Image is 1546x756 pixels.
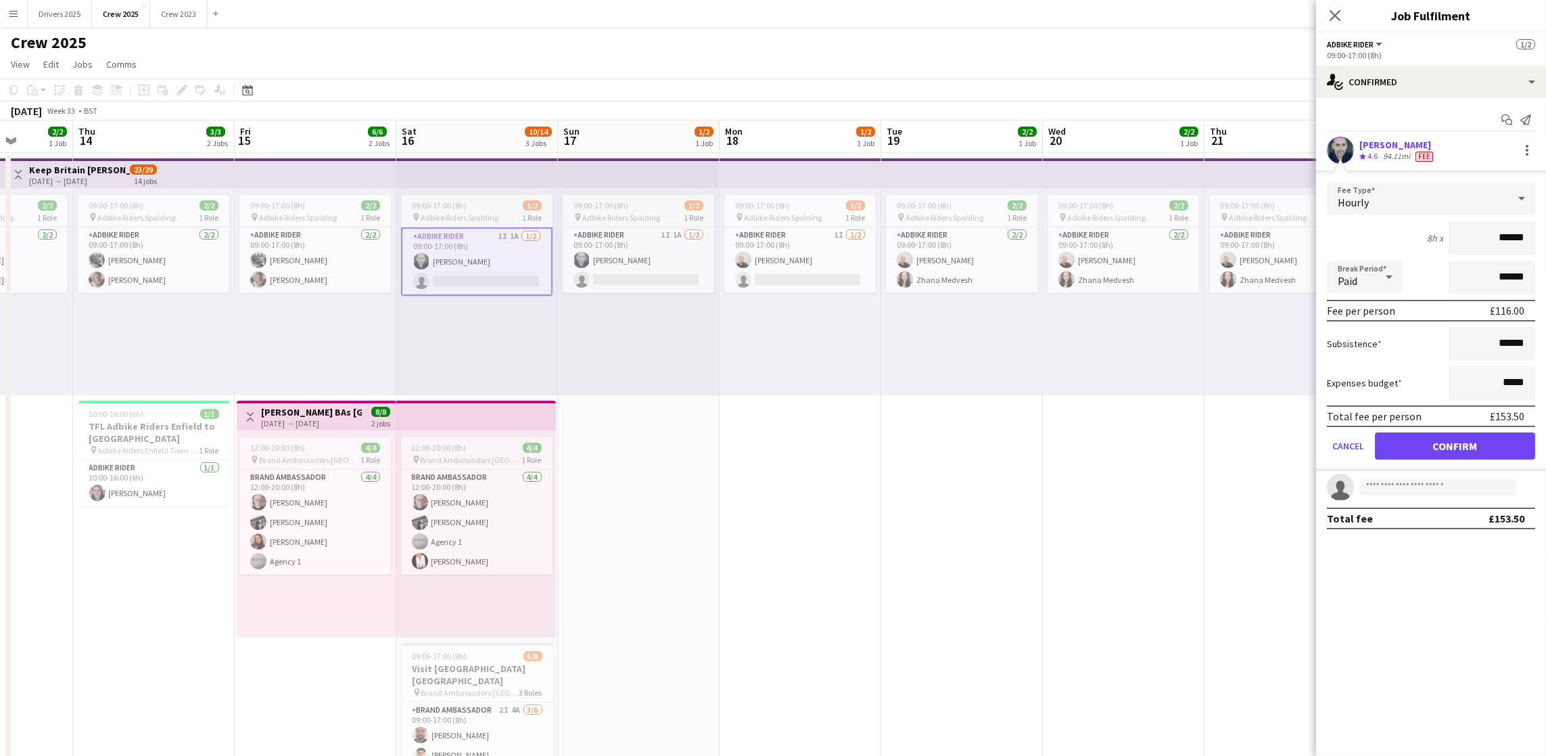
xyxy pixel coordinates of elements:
[906,213,983,223] span: Adbike Riders Spalding
[897,200,952,210] span: 09:00-17:00 (8h)
[695,138,713,148] div: 1 Job
[1327,512,1373,525] div: Total fee
[239,195,391,293] app-job-card: 09:00-17:00 (8h)2/2 Adbike Riders Spalding1 RoleAdbike Rider2/209:00-17:00 (8h)[PERSON_NAME][PERS...
[43,58,59,70] span: Edit
[1316,66,1546,98] div: Confirmed
[1048,125,1066,137] span: Wed
[78,125,95,137] span: Thu
[724,195,876,293] app-job-card: 09:00-17:00 (8h)1/2 Adbike Riders Spalding1 RoleAdbike Rider1I1/209:00-17:00 (8h)[PERSON_NAME]
[45,106,78,116] span: Week 33
[37,213,57,223] span: 1 Role
[412,443,467,453] span: 12:00-20:00 (8h)
[1067,213,1145,223] span: Adbike Riders Spalding
[78,195,229,293] app-job-card: 09:00-17:00 (8h)2/2 Adbike Riders Spalding1 RoleAdbike Rider2/209:00-17:00 (8h)[PERSON_NAME][PERS...
[421,455,522,465] span: Brand Ambassadors [GEOGRAPHIC_DATA]
[401,437,553,575] app-job-card: 12:00-20:00 (8h)4/4 Brand Ambassadors [GEOGRAPHIC_DATA]1 RoleBrand Ambassador4/412:00-20:00 (8h)[...
[1489,512,1524,525] div: £153.50
[250,200,305,210] span: 09:00-17:00 (8h)
[1338,274,1357,288] span: Paid
[78,460,230,506] app-card-role: Adbike Rider1/110:00-16:00 (6h)[PERSON_NAME]
[522,213,542,223] span: 1 Role
[239,437,391,575] div: 12:00-20:00 (8h)4/4 Brand Ambassadors [GEOGRAPHIC_DATA]1 RoleBrand Ambassador4/412:00-20:00 (8h)[...
[78,401,230,506] app-job-card: 10:00-16:00 (6h)1/1TFL Adbike Riders Enfield to [GEOGRAPHIC_DATA] Adbike Riders Enfield Town to [...
[525,138,551,148] div: 3 Jobs
[76,133,95,148] span: 14
[573,200,628,210] span: 09:00-17:00 (8h)
[1048,227,1199,293] app-card-role: Adbike Rider2/209:00-17:00 (8h)[PERSON_NAME]Zhana Medvesh
[522,455,542,465] span: 1 Role
[259,455,360,465] span: Brand Ambassadors [GEOGRAPHIC_DATA]
[563,195,714,293] app-job-card: 09:00-17:00 (8h)1/2 Adbike Riders Spalding1 RoleAdbike Rider1I1A1/209:00-17:00 (8h)[PERSON_NAME]
[523,200,542,210] span: 1/2
[134,175,157,186] div: 14 jobs
[48,127,67,137] span: 2/2
[207,138,228,148] div: 2 Jobs
[1327,50,1535,60] div: 09:00-17:00 (8h)
[421,213,498,223] span: Adbike Riders Spalding
[1490,304,1524,317] div: £116.00
[886,227,1037,293] app-card-role: Adbike Rider2/209:00-17:00 (8h)[PERSON_NAME]Zhana Medvesh
[1327,409,1422,423] div: Total fee per person
[402,125,417,137] span: Sat
[402,663,553,687] h3: Visit [GEOGRAPHIC_DATA] [GEOGRAPHIC_DATA]
[1048,195,1199,293] app-job-card: 09:00-17:00 (8h)2/2 Adbike Riders Spalding1 RoleAdbike Rider2/209:00-17:00 (8h)[PERSON_NAME]Zhana...
[89,200,143,210] span: 09:00-17:00 (8h)
[369,138,390,148] div: 2 Jobs
[1490,409,1524,423] div: £153.50
[1220,200,1275,210] span: 09:00-17:00 (8h)
[29,164,130,176] h3: Keep Britain [PERSON_NAME]
[240,125,251,137] span: Fri
[885,133,902,148] span: 19
[239,470,391,575] app-card-role: Brand Ambassador4/412:00-20:00 (8h)[PERSON_NAME][PERSON_NAME][PERSON_NAME]Agency 1
[1058,200,1113,210] span: 09:00-17:00 (8h)
[582,213,660,223] span: Adbike Riders Spalding
[1018,138,1036,148] div: 1 Job
[1415,152,1433,162] span: Fee
[1375,432,1535,460] button: Confirm
[684,213,703,223] span: 1 Role
[1209,227,1361,293] app-card-role: Adbike Rider2/209:00-17:00 (8h)[PERSON_NAME]Zhana Medvesh
[261,418,362,428] div: [DATE] → [DATE]
[886,195,1037,293] div: 09:00-17:00 (8h)2/2 Adbike Riders Spalding1 RoleAdbike Rider2/209:00-17:00 (8h)[PERSON_NAME]Zhana...
[519,688,542,698] span: 3 Roles
[371,407,390,417] span: 8/8
[1210,125,1227,137] span: Thu
[523,651,542,661] span: 5/8
[1209,195,1361,293] app-job-card: 09:00-17:00 (8h)2/2 Adbike Riders Spalding1 RoleAdbike Rider2/209:00-17:00 (8h)[PERSON_NAME]Zhana...
[1327,304,1395,317] div: Fee per person
[239,227,391,293] app-card-role: Adbike Rider2/209:00-17:00 (8h)[PERSON_NAME][PERSON_NAME]
[67,55,98,73] a: Jobs
[49,138,66,148] div: 1 Job
[744,213,822,223] span: Adbike Riders Spalding
[360,455,380,465] span: 1 Role
[563,125,580,137] span: Sun
[29,176,130,186] div: [DATE] → [DATE]
[684,200,703,210] span: 1/2
[98,445,200,455] span: Adbike Riders Enfield Town to [GEOGRAPHIC_DATA]
[846,200,865,210] span: 1/2
[72,58,93,70] span: Jobs
[259,213,337,223] span: Adbike Riders Spalding
[1018,127,1037,137] span: 2/2
[413,651,467,661] span: 09:00-17:00 (8h)
[1208,133,1227,148] span: 21
[261,406,362,418] h3: [PERSON_NAME] BAs [GEOGRAPHIC_DATA]
[412,200,467,210] span: 09:00-17:00 (8h)
[401,195,553,296] div: 09:00-17:00 (8h)1/2 Adbike Riders Spalding1 RoleAdbike Rider1I1A1/209:00-17:00 (8h)[PERSON_NAME]
[371,417,390,428] div: 2 jobs
[1007,213,1027,223] span: 1 Role
[360,213,380,223] span: 1 Role
[5,55,35,73] a: View
[1327,39,1384,49] button: Adbike Rider
[563,227,714,293] app-card-role: Adbike Rider1I1A1/209:00-17:00 (8h)[PERSON_NAME]
[856,127,875,137] span: 1/2
[1327,432,1369,460] button: Cancel
[1169,213,1188,223] span: 1 Role
[84,106,97,116] div: BST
